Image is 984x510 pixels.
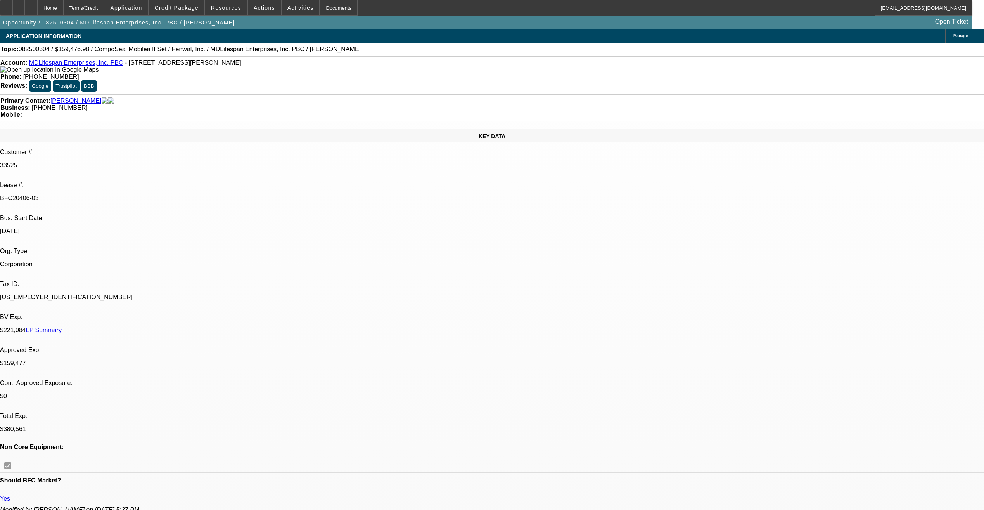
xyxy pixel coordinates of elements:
span: Application [110,5,142,11]
span: [PHONE_NUMBER] [23,73,79,80]
button: Credit Package [149,0,204,15]
button: Resources [205,0,247,15]
span: Credit Package [155,5,199,11]
strong: Mobile: [0,111,22,118]
a: LP Summary [26,327,62,333]
span: Opportunity / 082500304 / MDLifespan Enterprises, Inc. PBC / [PERSON_NAME] [3,19,235,26]
img: linkedin-icon.png [108,97,114,104]
span: - [STREET_ADDRESS][PERSON_NAME] [125,59,241,66]
span: Actions [254,5,275,11]
img: Open up location in Google Maps [0,66,99,73]
button: Activities [282,0,320,15]
span: 082500304 / $159,476.98 / CompoSeal Mobilea II Set / Fenwal, Inc. / MDLifespan Enterprises, Inc. ... [19,46,361,53]
img: facebook-icon.png [102,97,108,104]
button: Google [29,80,51,92]
strong: Account: [0,59,27,66]
a: View Google Maps [0,66,99,73]
button: BBB [81,80,97,92]
strong: Primary Contact: [0,97,50,104]
span: Manage [953,34,968,38]
a: [PERSON_NAME] [50,97,102,104]
strong: Business: [0,104,30,111]
span: KEY DATA [479,133,505,139]
button: Trustpilot [53,80,79,92]
span: [PHONE_NUMBER] [32,104,88,111]
span: Activities [287,5,314,11]
span: Resources [211,5,241,11]
strong: Phone: [0,73,21,80]
span: APPLICATION INFORMATION [6,33,81,39]
a: Open Ticket [932,15,971,28]
a: MDLifespan Enterprises, Inc. PBC [29,59,123,66]
button: Actions [248,0,281,15]
strong: Reviews: [0,82,27,89]
strong: Topic: [0,46,19,53]
button: Application [104,0,148,15]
